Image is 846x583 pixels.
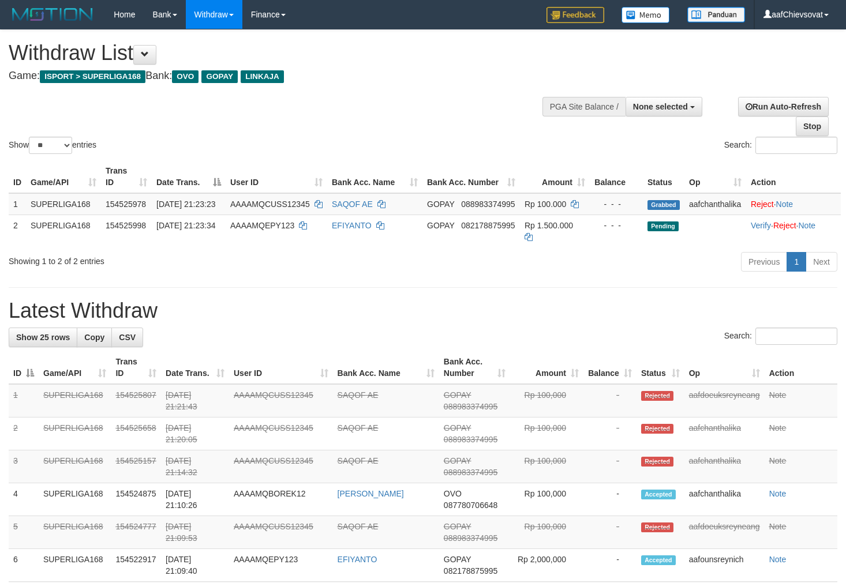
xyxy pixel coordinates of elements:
td: AAAAMQCUSS12345 [229,516,333,549]
a: Note [776,200,793,209]
a: Reject [773,221,796,230]
td: aafdoeuksreyneang [684,516,765,549]
th: Bank Acc. Number: activate to sort column ascending [439,351,510,384]
img: MOTION_logo.png [9,6,96,23]
td: Rp 100,000 [510,516,583,549]
span: Accepted [641,490,676,499]
span: Copy 087780706648 to clipboard [444,501,497,510]
th: Status: activate to sort column ascending [637,351,684,384]
td: 154522917 [111,549,161,582]
td: [DATE] 21:10:26 [161,483,229,516]
a: SAQOF AE [332,200,373,209]
a: SAQOF AE [338,522,379,531]
th: Op: activate to sort column ascending [684,160,746,193]
td: SUPERLIGA168 [26,193,101,215]
span: LINKAJA [241,70,284,83]
td: aafchanthalika [684,193,746,215]
td: AAAAMQCUSS12345 [229,450,333,483]
div: - - - [594,220,638,231]
a: Stop [796,116,829,136]
div: Showing 1 to 2 of 2 entries [9,251,344,267]
td: 154524875 [111,483,161,516]
span: GOPAY [427,221,454,230]
input: Search: [755,137,837,154]
td: SUPERLIGA168 [39,516,111,549]
span: Copy 088983374995 to clipboard [444,435,497,444]
td: - [583,384,637,417]
span: GOPAY [444,390,471,400]
td: 5 [9,516,39,549]
td: Rp 100,000 [510,483,583,516]
td: 1 [9,193,26,215]
h4: Game: Bank: [9,70,552,82]
label: Search: [724,137,837,154]
td: 154525807 [111,384,161,417]
span: 154525998 [106,221,146,230]
span: CSV [119,333,136,342]
th: Game/API: activate to sort column ascending [39,351,111,384]
td: 1 [9,384,39,417]
span: Rp 1.500.000 [525,221,573,230]
td: [DATE] 21:09:40 [161,549,229,582]
h1: Withdraw List [9,42,552,65]
th: Op: activate to sort column ascending [684,351,765,384]
th: Game/API: activate to sort column ascending [26,160,101,193]
th: Bank Acc. Name: activate to sort column ascending [327,160,422,193]
td: AAAAMQCUSS12345 [229,417,333,450]
th: Amount: activate to sort column ascending [510,351,583,384]
span: Rp 100.000 [525,200,566,209]
span: Grabbed [647,200,680,210]
td: 4 [9,483,39,516]
span: Copy 088983374995 to clipboard [444,468,497,477]
th: Trans ID: activate to sort column ascending [101,160,152,193]
th: Status [643,160,684,193]
td: [DATE] 21:14:32 [161,450,229,483]
td: Rp 100,000 [510,384,583,417]
td: SUPERLIGA168 [39,549,111,582]
td: aafounsreynich [684,549,765,582]
td: 154524777 [111,516,161,549]
a: SAQOF AE [338,423,379,432]
td: 6 [9,549,39,582]
span: Copy [84,333,104,342]
span: GOPAY [444,522,471,531]
span: ISPORT > SUPERLIGA168 [40,70,145,83]
td: 3 [9,450,39,483]
span: 154525978 [106,200,146,209]
td: [DATE] 21:09:53 [161,516,229,549]
img: panduan.png [687,7,745,22]
span: GOPAY [444,456,471,465]
td: SUPERLIGA168 [39,417,111,450]
a: Verify [751,221,771,230]
span: Show 25 rows [16,333,70,342]
select: Showentries [29,137,72,154]
th: Date Trans.: activate to sort column descending [152,160,226,193]
td: - [583,450,637,483]
img: Button%20Memo.svg [622,7,670,23]
a: SAQOF AE [338,390,379,400]
td: - [583,549,637,582]
th: Balance: activate to sort column ascending [583,351,637,384]
span: OVO [172,70,199,83]
td: Rp 2,000,000 [510,549,583,582]
span: Rejected [641,424,673,434]
td: aafdoeuksreyneang [684,384,765,417]
td: 2 [9,417,39,450]
span: AAAAMQCUSS12345 [230,200,310,209]
span: AAAAMQEPY123 [230,221,294,230]
th: Trans ID: activate to sort column ascending [111,351,161,384]
div: PGA Site Balance / [542,97,626,116]
th: Balance [590,160,643,193]
a: Previous [741,252,787,272]
th: Action [746,160,841,193]
a: Copy [77,328,112,347]
td: AAAAMQCUSS12345 [229,384,333,417]
td: aafchanthalika [684,417,765,450]
img: Feedback.jpg [546,7,604,23]
td: Rp 100,000 [510,417,583,450]
td: aafchanthalika [684,483,765,516]
td: Rp 100,000 [510,450,583,483]
span: [DATE] 21:23:34 [156,221,215,230]
td: - [583,483,637,516]
a: [PERSON_NAME] [338,489,404,498]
